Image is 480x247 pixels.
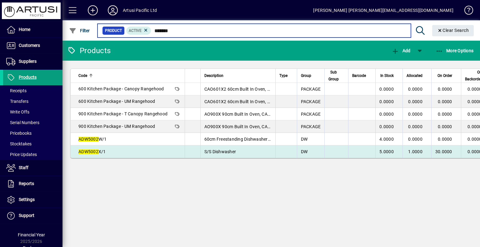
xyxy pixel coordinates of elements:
span: Reports [19,181,34,186]
mat-chip: Activation Status: Active [126,27,151,35]
span: PACKAGE [301,87,321,92]
span: 0.0000 [379,124,394,129]
div: Barcode [352,72,372,79]
span: Active [129,28,142,33]
span: 0.0000 [438,124,452,129]
span: 60cm Freestanding Dishwasher w/ 6 Wash 12 PL Setting - White [204,137,333,142]
span: DW [301,137,308,142]
span: Clear Search [437,28,469,33]
span: PACKAGE [301,112,321,117]
span: 0.0000 [438,112,452,117]
span: 900 Kitchen Package - T Canopy Rangehood [78,111,167,116]
span: X/1 [78,149,106,154]
div: Description [204,72,272,79]
span: 5.0000 [379,149,394,154]
div: Sub Group [328,69,344,83]
a: Price Updates [3,149,62,160]
a: Customers [3,38,62,53]
span: Filter [69,28,90,33]
span: 0.0000 [438,99,452,104]
span: Product [105,28,122,34]
a: Serial Numbers [3,117,62,128]
div: Artusi Pacific Ltd [123,5,157,15]
span: DW [301,149,308,154]
a: Support [3,208,62,224]
span: Transfers [6,99,28,104]
a: Suppliers [3,54,62,69]
span: Pricebooks [6,131,32,136]
span: In Stock [380,72,394,79]
em: ADW5002 [78,137,98,142]
span: CAO601X2 60cm Built In Oven, CACC604 60cm Hob, AUM60 Hood & X/1 Dishwasher [204,99,393,104]
span: Type [279,72,287,79]
span: PACKAGE [301,124,321,129]
span: Allocated [407,72,422,79]
span: 0.0000 [408,87,422,92]
a: Transfers [3,96,62,107]
span: Stocktakes [6,141,32,146]
a: Receipts [3,85,62,96]
button: Add [83,5,103,16]
a: Stocktakes [3,139,62,149]
div: Products [67,46,111,56]
span: 0.0000 [408,99,422,104]
span: Receipts [6,88,27,93]
span: Sub Group [328,69,339,83]
span: Staff [19,165,28,170]
span: 600 Kitchen Package - UM Rangehood [78,99,155,104]
span: 0.0000 [379,112,394,117]
span: 0.0000 [379,99,394,104]
div: In Stock [379,72,399,79]
span: CAO601X2 60cm Built In Oven, CACC604 60cm Hob, ACH600X Hood & X/1 Dishwasher [204,87,398,92]
div: Group [301,72,321,79]
span: PACKAGE [301,99,321,104]
a: Settings [3,192,62,208]
span: 0.0000 [408,124,422,129]
a: Reports [3,176,62,192]
span: Code [78,72,87,79]
button: Add [390,45,412,56]
span: Price Updates [6,152,37,157]
span: 0.0000 [379,87,394,92]
span: Suppliers [19,59,37,64]
div: Allocated [407,72,428,79]
span: Support [19,213,34,218]
span: 600 Kitchen Package - Canopy Rangehood [78,86,164,91]
span: Customers [19,43,40,48]
a: Staff [3,160,62,176]
span: W/1 [78,137,107,142]
span: Description [204,72,223,79]
a: Pricebooks [3,128,62,139]
span: AO900X 90cm Built In Oven, CACC90 90cm Hob, ATH900X Hood & X/1 Dishwasher [204,112,389,117]
span: Add [392,48,410,53]
button: More Options [434,45,475,56]
div: Code [78,72,181,79]
span: Financial Year [18,232,45,237]
span: 30.0000 [435,149,452,154]
span: More Options [436,48,474,53]
a: Write Offs [3,107,62,117]
span: 0.0000 [408,137,422,142]
span: Serial Numbers [6,120,39,125]
button: Clear [432,25,474,36]
span: Group [301,72,311,79]
button: Profile [103,5,123,16]
a: Knowledge Base [460,1,472,22]
span: 0.0000 [408,112,422,117]
span: Products [19,75,37,80]
span: Barcode [352,72,366,79]
em: ADW5002 [78,149,98,154]
div: On Order [435,72,458,79]
span: AO900X 90cm Built In Oven, CACC90 90cm Hob, AUM90 Hood & X/1 Dishwasher [204,124,385,129]
span: On Order [437,72,452,79]
span: Settings [19,197,35,202]
button: Filter [67,25,92,36]
span: S/S Dishwasher [204,149,236,154]
span: 1.0000 [408,149,422,154]
span: Write Offs [6,109,29,114]
div: [PERSON_NAME] [PERSON_NAME][EMAIL_ADDRESS][DOMAIN_NAME] [313,5,453,15]
span: 900 Kitchen Package - UM Rangehood [78,124,155,129]
span: Home [19,27,30,32]
span: 0.0000 [438,137,452,142]
div: Type [279,72,293,79]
